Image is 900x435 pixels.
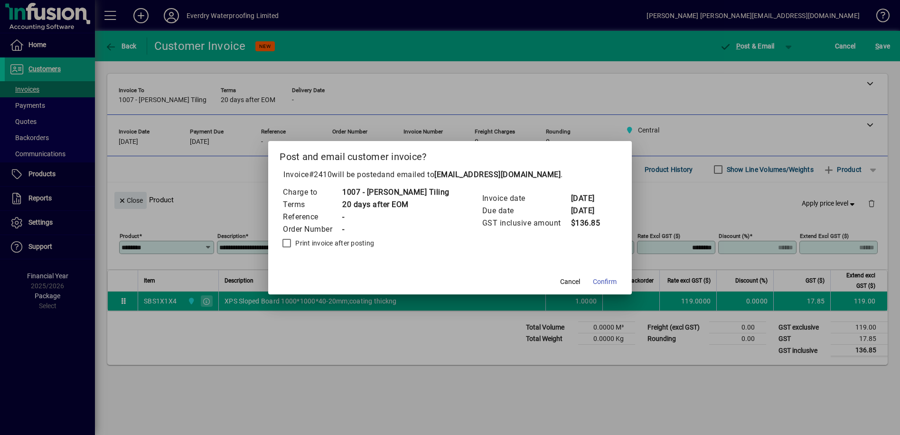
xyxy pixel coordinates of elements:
[342,211,450,223] td: -
[482,217,571,229] td: GST inclusive amount
[342,186,450,199] td: 1007 - [PERSON_NAME] Tiling
[434,170,561,179] b: [EMAIL_ADDRESS][DOMAIN_NAME]
[268,141,632,169] h2: Post and email customer invoice?
[342,223,450,236] td: -
[571,192,609,205] td: [DATE]
[571,205,609,217] td: [DATE]
[482,205,571,217] td: Due date
[589,274,620,291] button: Confirm
[571,217,609,229] td: $136.85
[482,192,571,205] td: Invoice date
[381,170,561,179] span: and emailed to
[282,186,342,199] td: Charge to
[342,199,450,211] td: 20 days after EOM
[282,223,342,236] td: Order Number
[593,277,617,287] span: Confirm
[560,277,580,287] span: Cancel
[280,169,620,180] p: Invoice will be posted .
[309,170,332,179] span: #2410
[282,211,342,223] td: Reference
[293,238,374,248] label: Print invoice after posting
[555,274,585,291] button: Cancel
[282,199,342,211] td: Terms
